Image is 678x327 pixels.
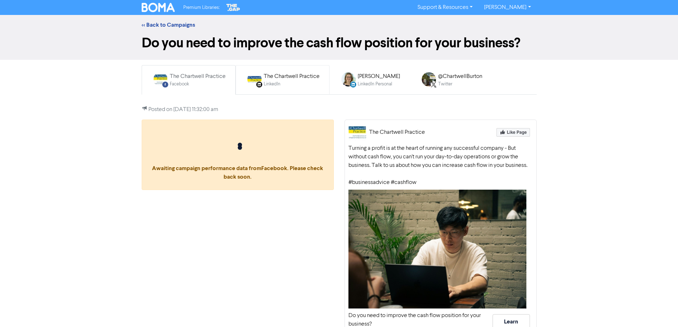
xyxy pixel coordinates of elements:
div: The Chartwell Practice [170,72,226,81]
div: Twitter [438,81,482,88]
iframe: Chat Widget [642,293,678,327]
img: BOMA Logo [142,3,175,12]
div: The Chartwell Practice [369,128,425,137]
div: @ChartwellBurton [438,72,482,81]
div: LinkedIn Personal [358,81,400,88]
h1: Do you need to improve the cash flow position for your business? [142,35,537,51]
p: Posted on [DATE] 11:32:00 am [142,105,537,114]
img: The Gap [225,3,241,12]
div: The Chartwell Practice [264,72,320,81]
img: LINKEDIN [247,72,262,86]
img: Your Selected Media [348,190,526,308]
img: LINKEDIN_PERSONAL [341,72,356,86]
span: Awaiting campaign performance data from Facebook . Please check back soon. [149,143,326,180]
a: << Back to Campaigns [142,21,195,28]
a: [PERSON_NAME] [478,2,536,13]
img: TWITTER [422,72,436,86]
img: FACEBOOK_POST [153,72,168,86]
div: [PERSON_NAME] [358,72,400,81]
img: Like Page [496,128,530,137]
a: Support & Resources [412,2,478,13]
img: The Chartwell Practice [348,123,366,141]
div: Turning a profit is at the heart of running any successful company - But without cash flow, you c... [348,144,533,187]
div: LinkedIn [264,81,320,88]
span: Premium Libraries: [183,5,220,10]
div: Facebook [170,81,226,88]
